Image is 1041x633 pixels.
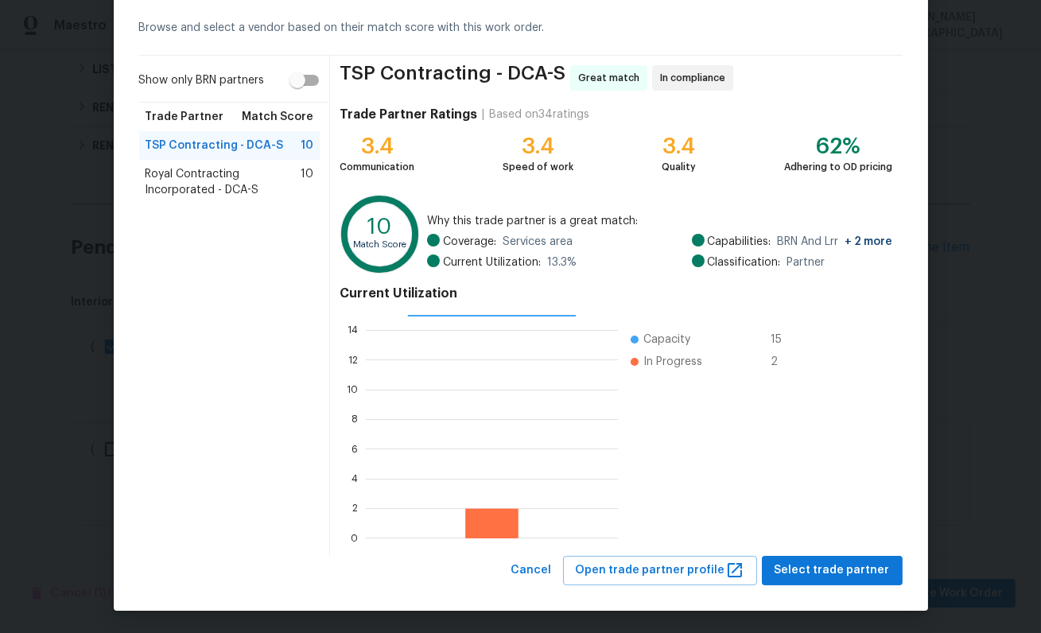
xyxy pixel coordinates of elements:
span: Why this trade partner is a great match: [427,213,893,229]
span: BRN And Lrr [778,234,893,250]
span: Coverage: [443,234,496,250]
span: 15 [771,332,796,348]
text: 14 [348,325,358,335]
text: 0 [351,534,358,543]
span: Capabilities: [708,234,771,250]
span: Current Utilization: [443,254,541,270]
h4: Trade Partner Ratings [340,107,477,122]
div: Based on 34 ratings [489,107,589,122]
span: Show only BRN partners [139,72,265,89]
span: In compliance [660,70,732,86]
span: 2 [771,354,796,370]
div: Speed of work [503,159,573,175]
span: 10 [301,138,313,153]
span: Open trade partner profile [576,561,744,581]
span: In Progress [643,354,702,370]
span: Capacity [643,332,690,348]
span: Partner [787,254,825,270]
text: 8 [352,414,358,424]
span: Royal Contracting Incorporated - DCA-S [146,166,301,198]
span: Services area [503,234,573,250]
div: | [477,107,489,122]
span: Match Score [242,109,313,125]
span: TSP Contracting - DCA-S [146,138,284,153]
text: 6 [352,445,358,454]
text: 12 [348,355,358,365]
span: Trade Partner [146,109,224,125]
text: 10 [368,216,393,239]
text: 4 [352,474,358,483]
button: Select trade partner [762,556,903,585]
text: 2 [352,503,358,513]
div: 3.4 [662,138,696,154]
h4: Current Utilization [340,285,892,301]
span: Cancel [511,561,552,581]
div: 62% [785,138,893,154]
div: Adhering to OD pricing [785,159,893,175]
span: 10 [301,166,313,198]
span: TSP Contracting - DCA-S [340,65,565,91]
div: 3.4 [340,138,414,154]
span: Classification: [708,254,781,270]
span: + 2 more [845,236,893,247]
text: 10 [347,385,358,394]
div: 3.4 [503,138,573,154]
span: Great match [578,70,646,86]
button: Open trade partner profile [563,556,757,585]
div: Communication [340,159,414,175]
span: Select trade partner [775,561,890,581]
div: Browse and select a vendor based on their match score with this work order. [139,1,903,56]
button: Cancel [505,556,558,585]
span: 13.3 % [547,254,577,270]
div: Quality [662,159,696,175]
text: Match Score [354,240,407,249]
